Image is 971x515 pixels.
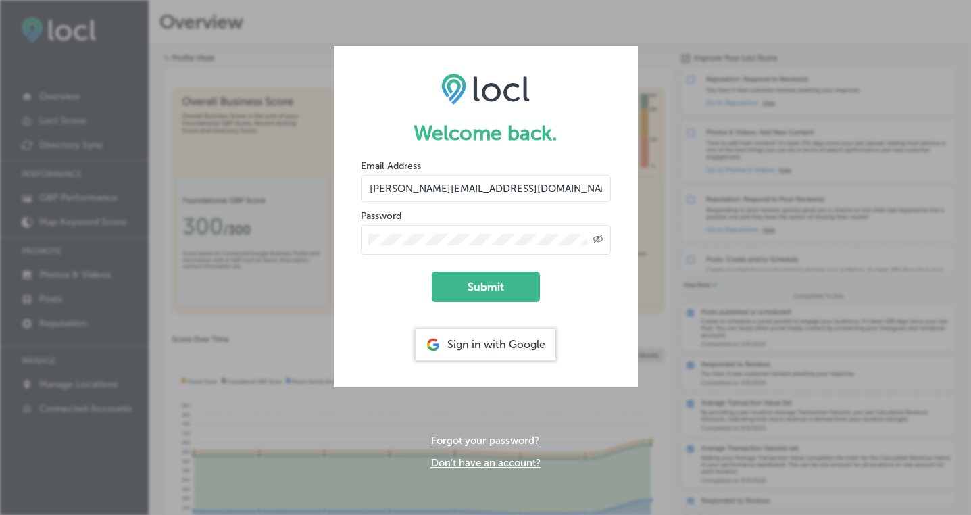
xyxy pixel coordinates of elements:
a: Forgot your password? [431,435,539,447]
label: Password [361,210,401,222]
span: Toggle password visibility [593,234,603,246]
a: Don't have an account? [431,457,541,469]
img: LOCL logo [441,73,530,104]
label: Email Address [361,160,421,172]
h1: Welcome back. [361,121,611,145]
div: Sign in with Google [416,329,555,360]
button: Submit [432,272,540,302]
